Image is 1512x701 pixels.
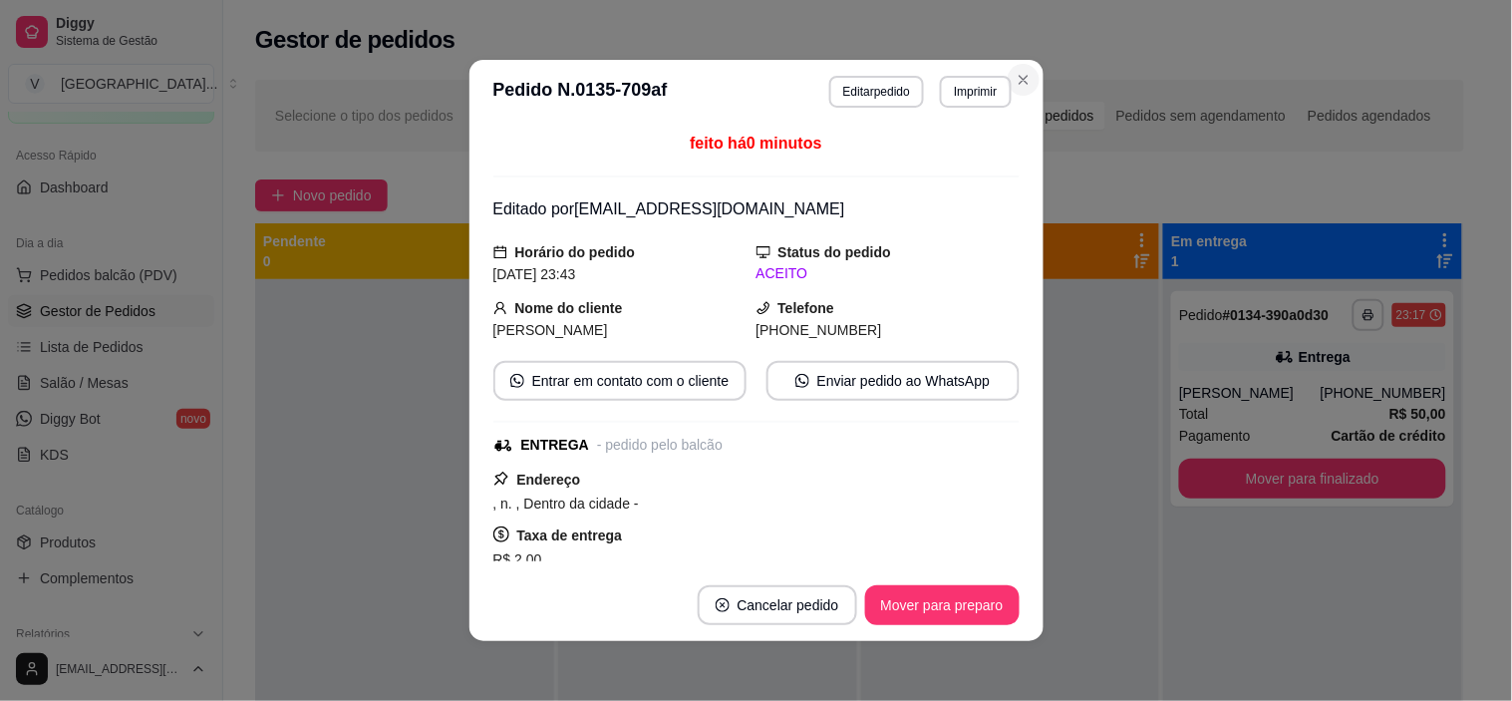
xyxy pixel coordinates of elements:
[493,301,507,315] span: user
[521,435,589,456] div: ENTREGA
[493,266,576,282] span: [DATE] 23:43
[493,245,507,259] span: calendar
[698,585,857,625] button: close-circleCancelar pedido
[865,585,1020,625] button: Mover para preparo
[597,435,723,456] div: - pedido pelo balcão
[690,135,821,152] span: feito há 0 minutos
[795,374,809,388] span: whats-app
[517,527,623,543] strong: Taxa de entrega
[829,76,924,108] button: Editarpedido
[940,76,1011,108] button: Imprimir
[493,361,747,401] button: whats-appEntrar em contato com o cliente
[778,244,892,260] strong: Status do pedido
[1008,64,1040,96] button: Close
[756,322,882,338] span: [PHONE_NUMBER]
[493,496,639,512] span: , n. , Dentro da cidade -
[756,245,770,259] span: desktop
[517,472,581,488] strong: Endereço
[493,76,668,108] h3: Pedido N. 0135-709af
[716,598,730,612] span: close-circle
[515,244,636,260] strong: Horário do pedido
[493,526,509,542] span: dollar
[756,301,770,315] span: phone
[493,471,509,487] span: pushpin
[493,322,608,338] span: [PERSON_NAME]
[515,300,623,316] strong: Nome do cliente
[510,374,524,388] span: whats-app
[778,300,835,316] strong: Telefone
[493,200,845,217] span: Editado por [EMAIL_ADDRESS][DOMAIN_NAME]
[493,551,542,567] span: R$ 2,00
[766,361,1020,401] button: whats-appEnviar pedido ao WhatsApp
[756,263,1020,284] div: ACEITO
